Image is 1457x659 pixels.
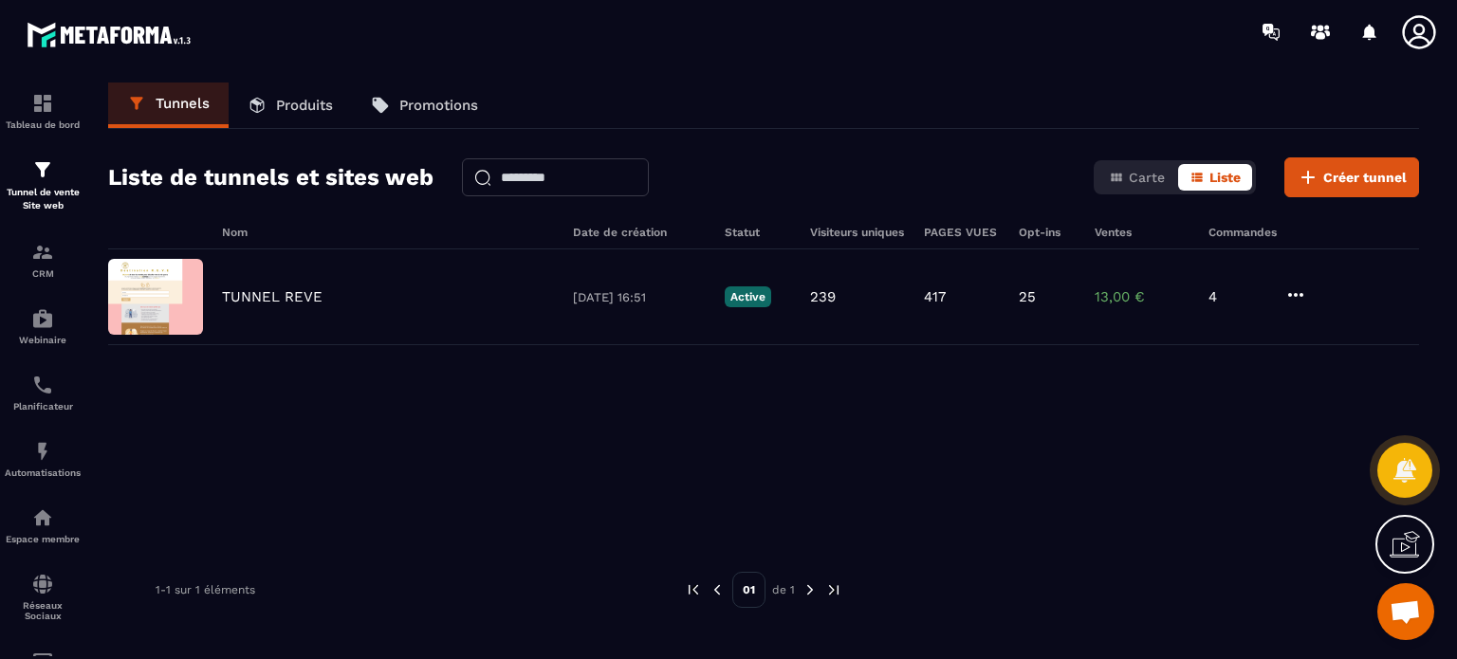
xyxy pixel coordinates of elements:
a: Tunnels [108,82,229,128]
p: Tunnels [156,95,210,112]
p: 239 [810,288,836,305]
h6: Ventes [1095,226,1190,239]
p: 01 [732,572,765,608]
h2: Liste de tunnels et sites web [108,158,433,196]
p: Webinaire [5,335,81,345]
p: TUNNEL REVE [222,288,323,305]
img: prev [709,581,726,598]
p: de 1 [772,582,795,597]
a: formationformationTableau de bord [5,78,81,144]
p: Tunnel de vente Site web [5,186,81,212]
a: automationsautomationsEspace membre [5,492,81,558]
p: Promotions [399,97,478,114]
p: Réseaux Sociaux [5,600,81,621]
a: automationsautomationsWebinaire [5,293,81,359]
p: Automatisations [5,467,81,478]
p: 1-1 sur 1 éléments [156,583,255,596]
p: 4 [1208,288,1265,305]
a: formationformationTunnel de vente Site web [5,144,81,227]
h6: Statut [725,226,791,239]
img: formation [31,241,54,264]
img: next [802,581,819,598]
img: prev [685,581,702,598]
a: formationformationCRM [5,227,81,293]
span: Créer tunnel [1323,168,1407,187]
img: automations [31,506,54,529]
p: Active [725,286,771,307]
p: 13,00 € [1095,288,1190,305]
p: [DATE] 16:51 [573,290,706,304]
a: schedulerschedulerPlanificateur [5,359,81,426]
p: 417 [924,288,946,305]
img: social-network [31,573,54,595]
img: logo [27,17,197,52]
p: Planificateur [5,401,81,412]
span: Carte [1129,170,1165,185]
img: formation [31,92,54,115]
button: Liste [1178,164,1252,191]
img: automations [31,440,54,463]
a: Produits [229,82,352,128]
img: next [825,581,842,598]
span: Liste [1209,170,1241,185]
img: scheduler [31,374,54,396]
h6: Date de création [573,226,706,239]
button: Créer tunnel [1284,157,1419,197]
p: Tableau de bord [5,119,81,130]
img: automations [31,307,54,330]
h6: Opt-ins [1019,226,1076,239]
a: Promotions [352,82,497,128]
h6: Nom [222,226,554,239]
p: CRM [5,268,81,279]
p: 25 [1019,288,1036,305]
p: Produits [276,97,333,114]
img: formation [31,158,54,181]
h6: Visiteurs uniques [810,226,905,239]
p: Espace membre [5,534,81,544]
h6: Commandes [1208,226,1277,239]
a: automationsautomationsAutomatisations [5,426,81,492]
div: Ouvrir le chat [1377,583,1434,640]
img: image [108,259,203,335]
a: social-networksocial-networkRéseaux Sociaux [5,558,81,635]
h6: PAGES VUES [924,226,1000,239]
button: Carte [1097,164,1176,191]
